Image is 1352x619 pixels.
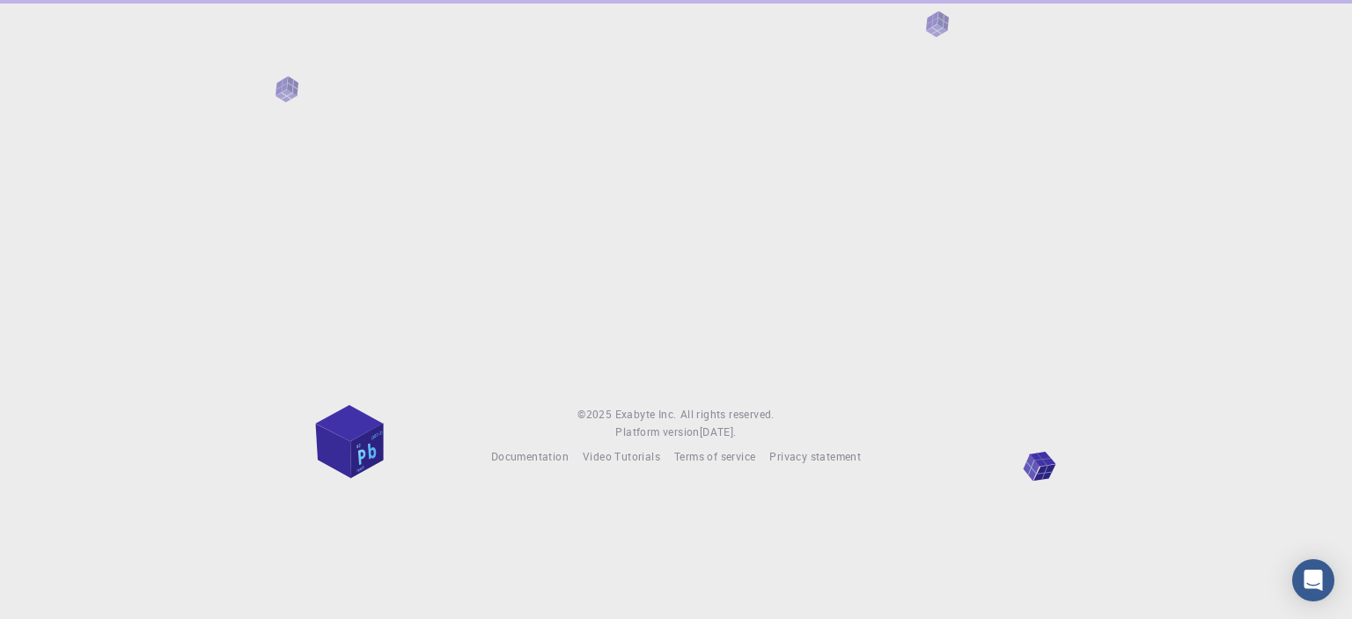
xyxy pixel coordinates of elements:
a: Documentation [491,448,569,466]
span: Video Tutorials [583,449,660,463]
a: Privacy statement [769,448,861,466]
a: Video Tutorials [583,448,660,466]
span: Terms of service [674,449,755,463]
span: All rights reserved. [680,406,775,424]
div: Open Intercom Messenger [1292,559,1334,601]
span: © 2025 [577,406,614,424]
span: [DATE] . [700,424,737,438]
a: Exabyte Inc. [615,406,677,424]
span: Exabyte Inc. [615,407,677,421]
span: Documentation [491,449,569,463]
a: Terms of service [674,448,755,466]
a: [DATE]. [700,424,737,441]
span: Privacy statement [769,449,861,463]
span: Platform version [615,424,699,441]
